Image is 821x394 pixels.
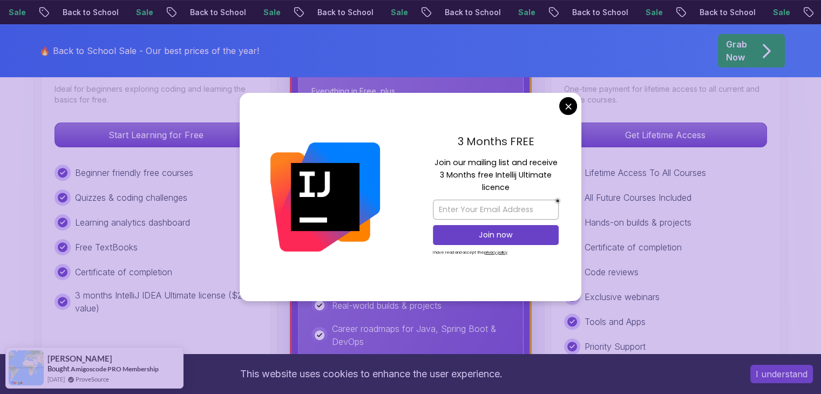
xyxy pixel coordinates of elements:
p: Sale [482,7,517,18]
a: Start Learning for Free [55,130,257,140]
p: Lifetime Access To All Courses [585,166,706,179]
p: Tools and Apps [585,315,646,328]
p: Back to School [536,7,609,18]
p: One-time payment for lifetime access to all current and future courses. [564,84,767,105]
p: Grab Now [726,38,747,64]
p: Career roadmaps for Java, Spring Boot & DevOps [332,322,510,348]
p: Priority Support [585,340,646,353]
p: Certificate of completion [585,241,682,254]
a: ProveSource [76,375,109,384]
p: Sale [355,7,389,18]
p: Back to School [154,7,227,18]
p: 🔥 Back to School Sale - Our best prices of the year! [39,44,259,57]
p: Sale [100,7,134,18]
a: Amigoscode PRO Membership [71,364,159,373]
p: Real-world builds & projects [332,299,442,312]
p: Hands-on builds & projects [585,216,691,229]
div: This website uses cookies to enhance the user experience. [8,362,734,386]
p: Sale [609,7,644,18]
button: Get Lifetime Access [564,123,767,147]
p: Beginner friendly free courses [75,166,193,179]
p: Free TextBooks [75,241,138,254]
p: 3 months IntelliJ IDEA Ultimate license ($249 value) [75,289,257,315]
p: Sale [227,7,262,18]
p: Exclusive webinars [585,290,660,303]
p: Back to School [663,7,737,18]
p: Learning analytics dashboard [75,216,190,229]
p: Get Lifetime Access [565,123,766,147]
button: Accept cookies [750,365,813,383]
span: [PERSON_NAME] [48,354,112,363]
p: Sale [737,7,771,18]
p: Code reviews [585,266,639,278]
p: Ideal for beginners exploring coding and learning the basics for free. [55,84,257,105]
button: Start Learning for Free [55,123,257,147]
img: provesource social proof notification image [9,350,44,385]
p: Quizzes & coding challenges [75,191,187,204]
span: Bought [48,364,70,373]
p: Back to School [26,7,100,18]
p: Back to School [409,7,482,18]
p: Certificate of completion [75,266,172,278]
p: All Future Courses Included [585,191,691,204]
span: [DATE] [48,375,65,384]
a: Get Lifetime Access [564,130,767,140]
p: Back to School [281,7,355,18]
p: Everything in Free, plus [311,86,510,97]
